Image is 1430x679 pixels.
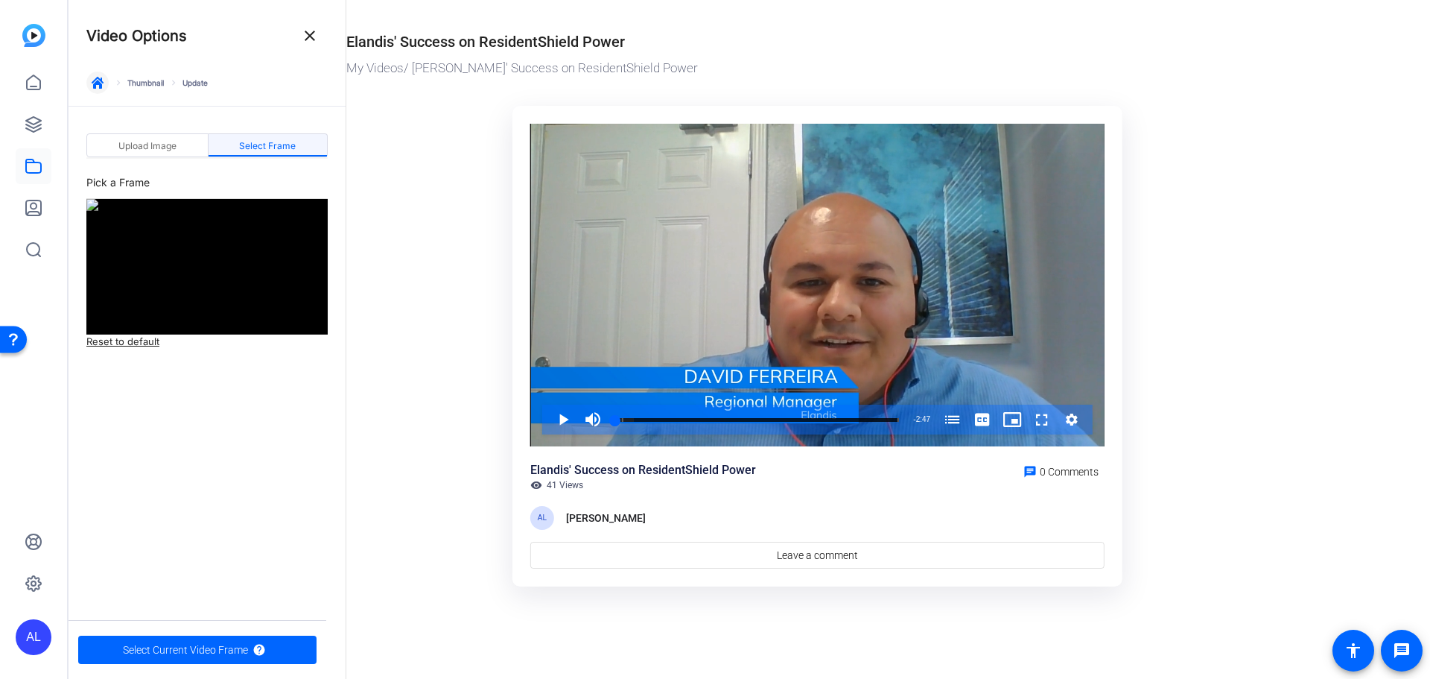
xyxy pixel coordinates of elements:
[530,461,756,479] div: Elandis' Success on ResidentShield Power
[1344,642,1362,660] mat-icon: accessibility
[346,31,625,53] div: Elandis' Success on ResidentShield Power
[530,479,542,491] mat-icon: visibility
[547,479,583,491] span: 41 Views
[16,619,51,655] div: AL
[578,405,608,435] button: Mute
[1027,405,1057,435] button: Fullscreen
[118,142,177,151] span: Upload Image
[301,27,319,45] mat-icon: close
[86,335,159,350] a: Reset to default
[548,405,578,435] button: Play
[916,415,930,423] span: 2:47
[1393,642,1411,660] mat-icon: message
[113,78,124,88] mat-icon: keyboard_arrow_right
[530,124,1105,447] div: Video Player
[997,405,1027,435] button: Picture-in-Picture
[22,24,45,47] img: blue-gradient.svg
[777,548,858,563] span: Leave a comment
[239,142,296,151] span: Select Frame
[123,636,248,664] span: Select Current Video Frame
[86,174,328,199] div: Pick a Frame
[913,415,915,423] span: -
[86,27,187,45] h4: Video Options
[566,509,646,527] div: [PERSON_NAME]
[530,506,554,530] div: AL
[1040,466,1099,478] span: 0 Comments
[113,78,164,88] a: Thumbnail
[252,643,266,657] mat-icon: Slug Information icon
[78,636,317,664] button: Slug Information iconSelect Current Video Frame
[86,199,328,335] img: Current Thumbnail
[967,405,997,435] button: Captions
[530,542,1105,569] a: Leave a comment
[346,60,404,75] a: My Videos
[1023,465,1037,479] mat-icon: chat
[938,405,967,435] button: Chapters
[1017,461,1105,479] a: 0 Comments
[346,59,1281,78] div: / [PERSON_NAME]' Success on ResidentShield Power
[615,418,899,422] div: Progress Bar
